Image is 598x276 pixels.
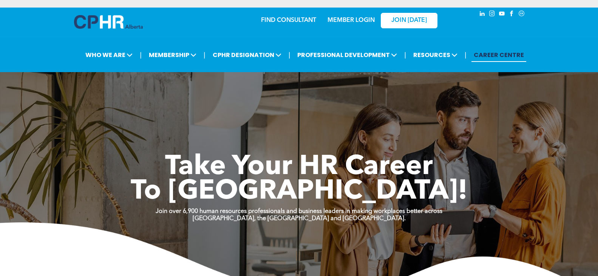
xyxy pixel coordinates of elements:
[193,216,406,222] strong: [GEOGRAPHIC_DATA], the [GEOGRAPHIC_DATA] and [GEOGRAPHIC_DATA].
[261,17,316,23] a: FIND CONSULTANT
[498,9,506,20] a: youtube
[518,9,526,20] a: Social network
[411,48,460,62] span: RESOURCES
[488,9,496,20] a: instagram
[83,48,135,62] span: WHO WE ARE
[165,154,433,181] span: Take Your HR Career
[465,47,467,63] li: |
[404,47,406,63] li: |
[295,48,399,62] span: PROFESSIONAL DEVELOPMENT
[478,9,487,20] a: linkedin
[204,47,206,63] li: |
[74,15,143,29] img: A blue and white logo for cp alberta
[328,17,375,23] a: MEMBER LOGIN
[131,178,468,205] span: To [GEOGRAPHIC_DATA]!
[210,48,284,62] span: CPHR DESIGNATION
[147,48,199,62] span: MEMBERSHIP
[508,9,516,20] a: facebook
[156,208,442,214] strong: Join over 6,900 human resources professionals and business leaders in making workplaces better ac...
[471,48,526,62] a: CAREER CENTRE
[391,17,427,24] span: JOIN [DATE]
[381,13,437,28] a: JOIN [DATE]
[140,47,142,63] li: |
[289,47,291,63] li: |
